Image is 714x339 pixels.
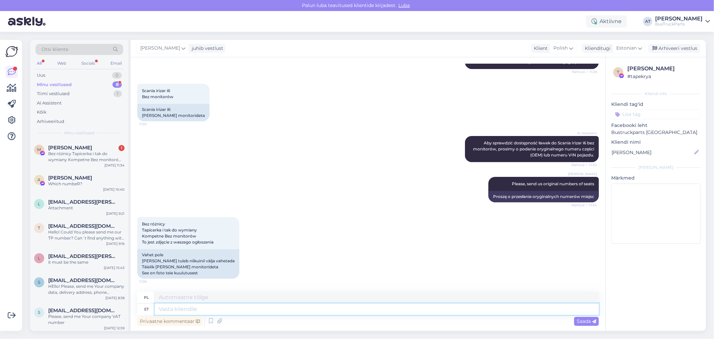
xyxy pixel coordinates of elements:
div: [DATE] 9:21 [106,211,125,216]
div: HEllo! Please, send me Your company data, delivery address, phone number. Thank You! [48,283,125,295]
div: Web [56,59,68,68]
div: [PERSON_NAME] [611,164,701,171]
span: 11:30 [139,122,164,127]
p: Kliendi nimi [611,139,701,146]
div: Klienditugi [582,45,611,52]
span: Estonian [616,45,637,52]
div: Kõik [37,109,47,116]
span: Nähtud ✓ 11:28 [572,69,597,74]
div: Hello! Could You please send me our TP number? Can´t find anything with number A 003 540 48 1702 [48,229,125,241]
div: Proszę o przesłanie oryginalnych numerów miejsc [488,191,599,202]
span: Aby sprawdzić dostępność ławek do Scania Irizar i6 bez monitorów, prosimy o podanie oryginalnego ... [473,140,595,157]
span: T [38,225,41,230]
div: Bez różnicy Tapicerka i tak do wymiany Kompetne Bez monitorów To jest zdjęcie z waszego ogłoszenia [48,151,125,163]
div: [PERSON_NAME] [627,65,699,73]
span: Scania irizar i6 Bez monitorów [142,88,173,99]
div: Tiimi vestlused [37,90,70,97]
p: Märkmed [611,175,701,182]
div: AI Assistent [37,100,62,107]
span: s [38,280,41,285]
div: Attachment [48,205,125,211]
span: [PERSON_NAME] [568,172,597,177]
span: t [617,70,620,75]
div: Please, send me Your company VAT number [48,314,125,326]
span: s [38,310,41,315]
div: Socials [80,59,96,68]
span: stanimeer@gmail.com [48,277,118,283]
p: Kliendi tag'id [611,101,701,108]
span: T.umby90@hotmail.it [48,223,118,229]
span: Nähtud ✓ 11:30 [571,162,597,167]
div: 8 [112,81,122,88]
div: All [35,59,43,68]
div: BusTruckParts [655,21,703,27]
span: [PERSON_NAME] [140,45,180,52]
div: Arhiveeritud [37,118,64,125]
span: Saada [577,318,596,324]
div: [DATE] 15:43 [104,265,125,270]
div: Minu vestlused [37,81,72,88]
span: lm1965@virgilio.it [48,253,118,259]
div: [DATE] 12:59 [104,326,125,331]
div: Scania Irizar i6 [PERSON_NAME] monitorideta [137,104,210,121]
div: 1 [113,90,122,97]
div: [DATE] 9:16 [106,241,125,246]
p: Bustruckparts [GEOGRAPHIC_DATA] [611,129,701,136]
span: Polish [553,45,568,52]
div: Privaatne kommentaar [137,317,203,326]
span: Minu vestlused [64,130,94,136]
div: [DATE] 8:38 [105,295,125,300]
div: Email [109,59,123,68]
div: AT [643,17,652,26]
div: Aktiivne [586,15,627,27]
div: 1 [118,145,125,151]
p: Facebooki leht [611,122,701,129]
span: AI Assistent [572,131,597,136]
span: saeed.mottaghy@hotmail.com [48,308,118,314]
div: Uus [37,72,45,79]
div: [PERSON_NAME] [655,16,703,21]
span: Otsi kliente [42,46,68,53]
span: Adam Pańczyszyn [48,175,92,181]
span: Bez różnicy Tapicerka i tak do wymiany Kompetne Bez monitorów To jest zdjęcie z waszego ogłoszenia [142,221,214,245]
div: Vahet pole [PERSON_NAME] tuleb niikuinii välja vahetada Täielik [PERSON_NAME] monitorideta See on... [137,249,239,279]
div: juhib vestlust [189,45,223,52]
input: Lisa tag [611,109,701,119]
span: A [38,177,41,182]
div: [DATE] 11:34 [104,163,125,168]
span: Nähtud ✓ 11:34 [571,203,597,208]
span: Luba [397,2,412,8]
div: Klient [531,45,548,52]
div: # tapekrya [627,73,699,80]
div: Kliendi info [611,91,701,97]
div: 0 [112,72,122,79]
div: Arhiveeri vestlus [648,44,700,53]
span: Please, send us original numbers of seats [512,181,594,186]
span: l [38,201,41,206]
img: Askly Logo [5,45,18,58]
input: Lisa nimi [612,149,693,156]
span: M [37,147,41,152]
span: Maciej Przezdziecki [48,145,92,151]
div: Which numbeR? [48,181,125,187]
a: [PERSON_NAME]BusTruckParts [655,16,710,27]
div: et [144,303,149,315]
span: l [38,256,41,261]
div: pl [144,292,149,303]
div: it must be the same [48,259,125,265]
span: lm1965@virgilio.it [48,199,118,205]
div: [DATE] 10:40 [103,187,125,192]
span: 11:36 [139,279,164,284]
